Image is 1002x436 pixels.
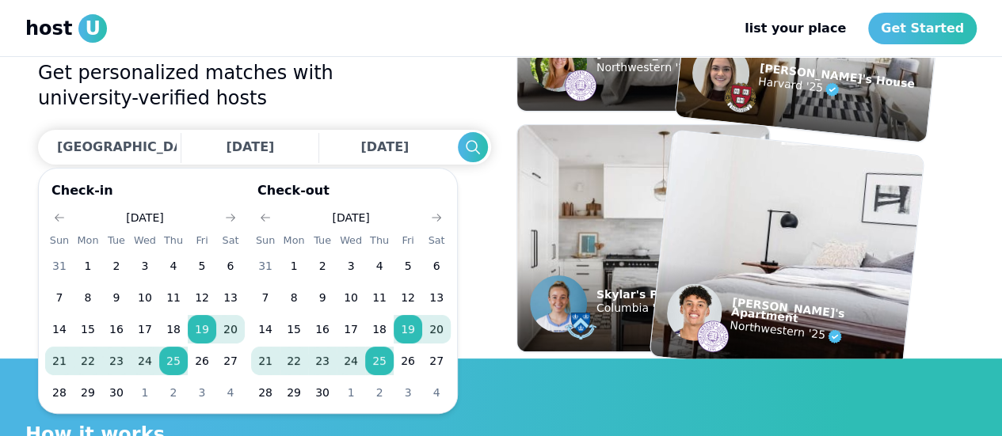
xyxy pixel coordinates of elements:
[188,315,216,343] button: 19
[565,310,596,342] img: example listing host
[251,283,280,312] button: 7
[188,252,216,280] button: 5
[159,347,188,375] button: 25
[530,35,587,92] img: example listing host
[732,13,977,44] nav: Main
[280,252,308,280] button: 1
[308,378,337,407] button: 30
[759,63,915,89] p: [PERSON_NAME]'s House
[394,315,422,343] button: 19
[45,181,245,207] p: Check-in
[723,80,758,115] img: example listing host
[394,252,422,280] button: 5
[216,283,245,312] button: 13
[38,130,177,165] button: [GEOGRAPHIC_DATA], [GEOGRAPHIC_DATA]
[216,347,245,375] button: 27
[731,297,908,334] p: [PERSON_NAME]'s Apartment
[25,14,107,43] a: hostU
[78,14,107,43] span: U
[251,181,451,207] p: Check-out
[458,132,488,162] button: Search
[74,378,102,407] button: 29
[74,252,102,280] button: 1
[45,232,74,248] th: Sunday
[38,60,491,111] h2: Get personalized matches with university-verified hosts
[365,315,394,343] button: 18
[337,252,365,280] button: 3
[102,378,131,407] button: 30
[394,378,422,407] button: 3
[689,42,752,104] img: example listing host
[131,347,159,375] button: 24
[365,252,394,280] button: 4
[188,347,216,375] button: 26
[596,290,688,299] p: Skylar's Place
[425,207,448,229] button: Go to next month
[280,378,308,407] button: 29
[131,232,159,248] th: Wednesday
[251,347,280,375] button: 21
[25,16,72,41] span: host
[159,283,188,312] button: 11
[216,252,245,280] button: 6
[308,232,337,248] th: Tuesday
[226,139,274,154] span: [DATE]
[596,299,688,318] p: Columbia '24
[57,138,363,157] div: [GEOGRAPHIC_DATA], [GEOGRAPHIC_DATA]
[102,252,131,280] button: 2
[517,125,769,351] img: example listing
[102,232,131,248] th: Tuesday
[308,347,337,375] button: 23
[394,347,422,375] button: 26
[219,207,242,229] button: Go to next month
[102,315,131,343] button: 16
[188,232,216,248] th: Friday
[280,232,308,248] th: Monday
[337,378,365,407] button: 1
[131,252,159,280] button: 3
[45,283,74,312] button: 7
[422,347,451,375] button: 27
[45,252,74,280] button: 31
[394,232,422,248] th: Friday
[131,283,159,312] button: 10
[216,378,245,407] button: 4
[665,281,725,343] img: example listing host
[216,315,245,343] button: 20
[159,232,188,248] th: Thursday
[131,315,159,343] button: 17
[126,210,163,226] div: [DATE]
[48,207,70,229] button: Go to previous month
[131,378,159,407] button: 1
[280,315,308,343] button: 15
[422,252,451,280] button: 6
[251,378,280,407] button: 28
[422,232,451,248] th: Saturday
[280,283,308,312] button: 8
[251,232,280,248] th: Sunday
[422,378,451,407] button: 4
[422,283,451,312] button: 13
[74,347,102,375] button: 22
[422,315,451,343] button: 20
[45,347,74,375] button: 21
[251,252,280,280] button: 31
[251,315,280,343] button: 14
[159,378,188,407] button: 2
[280,347,308,375] button: 22
[732,13,859,44] a: list your place
[695,319,730,354] img: example listing host
[360,139,409,154] span: [DATE]
[365,283,394,312] button: 11
[365,347,394,375] button: 25
[102,283,131,312] button: 9
[729,316,905,353] p: Northwestern '25
[650,130,924,381] img: example listing
[216,232,245,248] th: Saturday
[188,283,216,312] button: 12
[102,347,131,375] button: 23
[45,315,74,343] button: 14
[188,378,216,407] button: 3
[159,252,188,280] button: 4
[337,315,365,343] button: 17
